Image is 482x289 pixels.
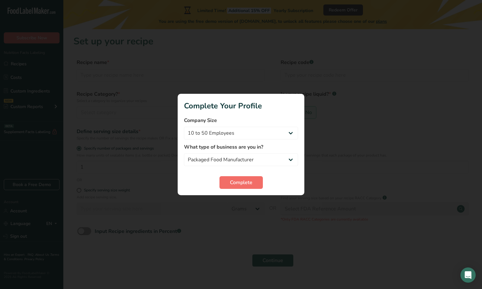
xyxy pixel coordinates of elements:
[184,100,298,112] h1: Complete Your Profile
[219,176,263,189] button: Complete
[184,117,298,124] label: Company Size
[460,267,476,283] div: Open Intercom Messenger
[230,179,252,186] span: Complete
[184,143,298,151] label: What type of business are you in?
